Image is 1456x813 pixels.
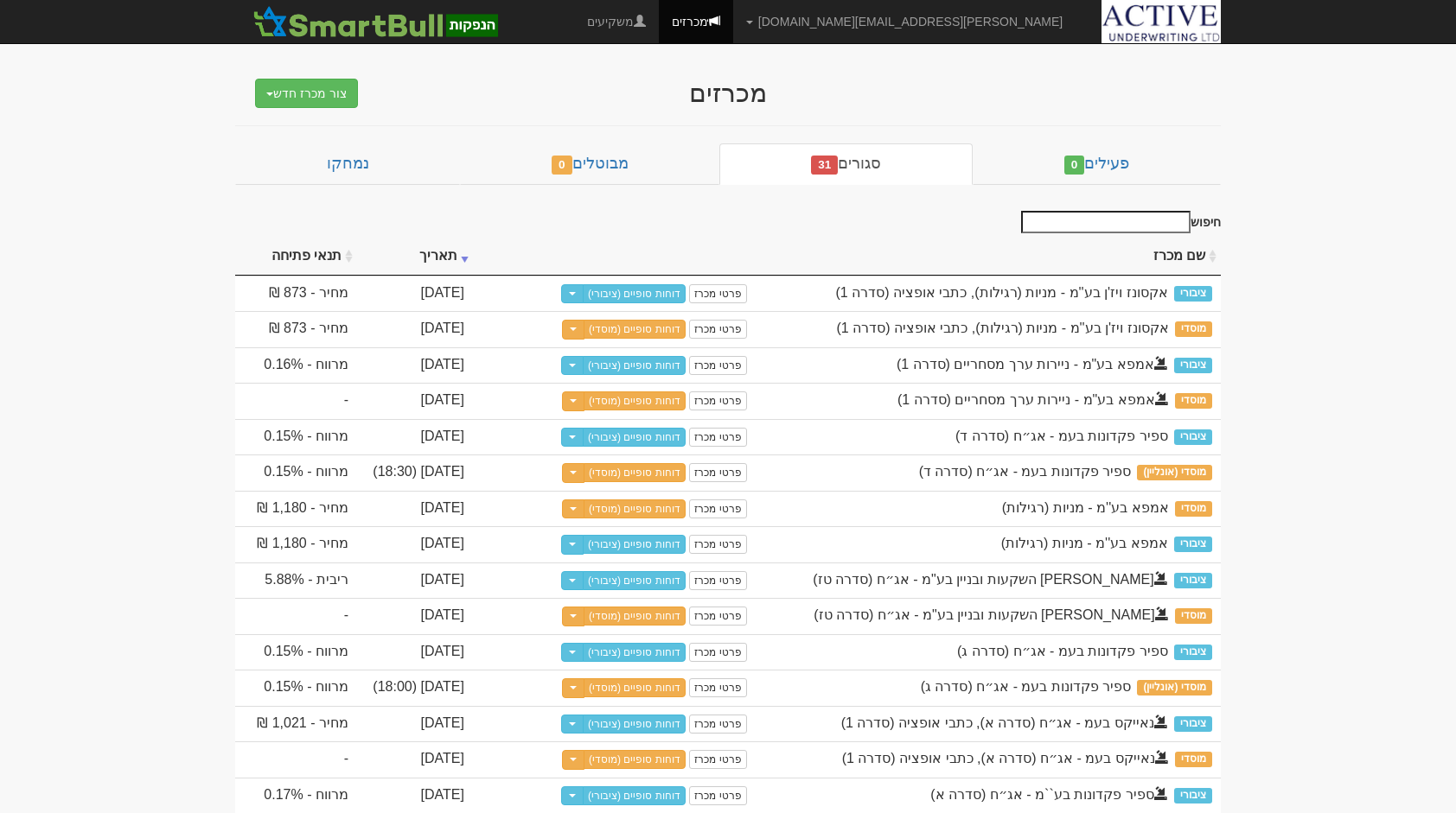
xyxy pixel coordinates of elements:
a: פרטי מכרז [689,428,746,447]
td: - [235,383,357,419]
span: ספיר פקדונות בעמ - אג״ח (סדרה ד) [955,429,1168,443]
a: פרטי מכרז [689,284,746,303]
td: [DATE] [357,311,473,347]
a: דוחות סופיים (ציבורי) [583,715,686,734]
th: תנאי פתיחה : activate to sort column ascending [235,238,357,276]
a: פרטי מכרז [689,499,746,518]
a: פרטי מכרז [689,750,746,769]
span: ציבורי [1174,788,1212,803]
span: אמפא בע''מ - מניות (רגילות) [1001,536,1168,550]
span: ספיר פקדונות בעמ - אג״ח (סדרה ג) [957,644,1168,658]
span: ציבורי [1174,645,1212,660]
a: דוחות סופיים (ציבורי) [583,356,686,375]
a: דוחות סופיים (מוסדי) [584,750,686,769]
a: פרטי מכרז [689,571,746,590]
a: פרטי מכרז [689,535,746,554]
a: פרטי מכרז [689,607,746,626]
td: [DATE] [357,276,473,312]
span: מוסדי [1175,608,1212,624]
a: דוחות סופיים (ציבורי) [583,786,686,805]
span: אמפא בע"מ - ניירות ערך מסחריים (סדרה 1) [897,357,1168,372]
a: פרטי מכרז [689,715,746,734]
span: אמפא בע"מ - ניירות ערך מסחריים (סדרה 1) [897,392,1169,407]
td: מרווח - 0.16% [235,347,357,384]
td: מחיר - 873 ₪ [235,311,357,347]
a: מבוטלים [460,143,719,185]
td: [DATE] [357,598,473,634]
td: [DATE] [357,634,473,670]
td: מרווח - 0.15% [235,419,357,455]
span: מוסדי [1175,501,1212,517]
span: מוסדי [1175,752,1212,767]
td: מרווח - 0.15% [235,454,357,491]
a: פרטי מכרז [689,643,746,662]
span: ציבורי [1174,358,1212,373]
a: סגורים [719,143,973,185]
a: דוחות סופיים (מוסדי) [584,607,686,626]
span: ציבורי [1174,716,1212,732]
td: מחיר - 1,180 ₪ [235,526,357,562]
a: פעילים [973,143,1221,185]
button: צור מכרז חדש [255,79,358,108]
a: דוחות סופיים (מוסדי) [584,320,686,339]
span: מוסדי [1175,321,1212,337]
span: ספיר פקדונות בעמ - אג״ח (סדרה ד) [919,464,1132,479]
a: דוחות סופיים (מוסדי) [584,499,686,518]
td: מרווח - 0.15% [235,670,357,706]
label: חיפוש [1015,211,1221,233]
span: מוסדי (אונליין) [1137,465,1212,480]
span: אקסונז ויז'ן בע''מ - מניות (רגילות), כתבי אופציה (סדרה 1) [835,285,1167,300]
span: נאייקס בעמ - אג״ח (סדרה א), כתבי אופציה (סדרה 1) [842,751,1169,765]
a: פרטי מכרז [689,678,746,697]
span: 0 [1064,156,1085,175]
td: [DATE] [357,419,473,455]
td: [DATE] [357,491,473,527]
a: דוחות סופיים (מוסדי) [584,678,686,697]
span: ציבורי [1174,286,1212,302]
td: [DATE] (18:30) [357,454,473,491]
span: ספיר פקדונות בעמ - אג״ח (סדרה ג) [921,679,1132,694]
td: מחיר - 873 ₪ [235,276,357,312]
span: אקסונז ויז'ן בע''מ - מניות (רגילות), כתבי אופציה (סדרה 1) [836,321,1168,335]
td: [DATE] [357,706,473,742]
a: פרטי מכרז [689,391,746,410]
td: [DATE] [357,741,473,778]
a: פרטי מכרז [689,320,746,339]
td: [DATE] (18:00) [357,670,473,706]
span: 31 [811,156,838,175]
th: שם מכרז : activate to sort column ascending [756,238,1221,276]
td: מחיר - 1,021 ₪ [235,706,357,742]
div: מכרזים [391,79,1065,107]
span: ציבורי [1174,573,1212,588]
a: דוחות סופיים (ציבורי) [583,535,686,554]
a: דוחות סופיים (מוסדי) [584,391,686,410]
a: דוחות סופיים (ציבורי) [583,571,686,590]
a: דוחות סופיים (ציבורי) [583,643,686,662]
a: דוחות סופיים (ציבורי) [583,284,686,303]
span: מוסדי (אונליין) [1137,680,1212,695]
a: דוחות סופיים (מוסדי) [584,463,686,482]
th: תאריך : activate to sort column ascending [357,238,473,276]
td: [DATE] [357,347,473,384]
span: מוסדי [1175,393,1212,409]
img: SmartBull Logo [248,4,502,39]
span: ציבורי [1174,429,1212,445]
span: נאייקס בעמ - אג״ח (סדרה א), כתבי אופציה (סדרה 1) [841,715,1168,730]
td: [DATE] [357,562,473,599]
td: [DATE] [357,526,473,562]
td: ריבית - 5.88% [235,562,357,599]
td: מחיר - 1,180 ₪ [235,491,357,527]
a: פרטי מכרז [689,356,746,375]
a: פרטי מכרז [689,786,746,805]
a: פרטי מכרז [689,463,746,482]
span: ציבורי [1174,537,1212,552]
a: נמחקו [235,143,460,185]
span: פרשקובסקי השקעות ובניין בע"מ - אג״ח (סדרה טז) [814,607,1168,622]
span: אמפא בע''מ - מניות (רגילות) [1002,500,1169,515]
td: [DATE] [357,383,473,419]
span: 0 [552,156,572,175]
td: מרווח - 0.15% [235,634,357,670]
input: חיפוש [1021,211,1191,233]
td: - [235,598,357,634]
span: ספיר פקדונות בע``מ - אג״ח (סדרה א) [930,787,1167,802]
